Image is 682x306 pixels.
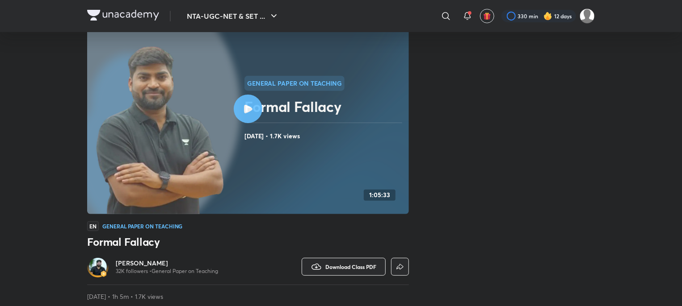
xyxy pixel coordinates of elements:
[116,268,218,275] p: 32K followers • General Paper on Teaching
[116,259,218,268] a: [PERSON_NAME]
[89,258,107,276] img: Avatar
[244,98,405,116] h2: Formal Fallacy
[87,235,409,249] h3: Formal Fallacy
[87,221,99,231] span: EN
[580,8,595,24] img: Atia khan
[87,256,109,277] a: Avatarbadge
[543,12,552,21] img: streak
[480,9,494,23] button: avatar
[181,7,285,25] button: NTA-UGC-NET & SET ...
[101,271,107,277] img: badge
[87,10,159,21] img: Company Logo
[244,130,405,142] h4: [DATE] • 1.7K views
[325,263,376,270] span: Download Class PDF
[102,223,183,229] h4: General Paper on Teaching
[369,191,390,199] h4: 1:05:33
[302,258,386,276] button: Download Class PDF
[87,292,409,301] p: [DATE] • 1h 5m • 1.7K views
[87,10,159,23] a: Company Logo
[483,12,491,20] img: avatar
